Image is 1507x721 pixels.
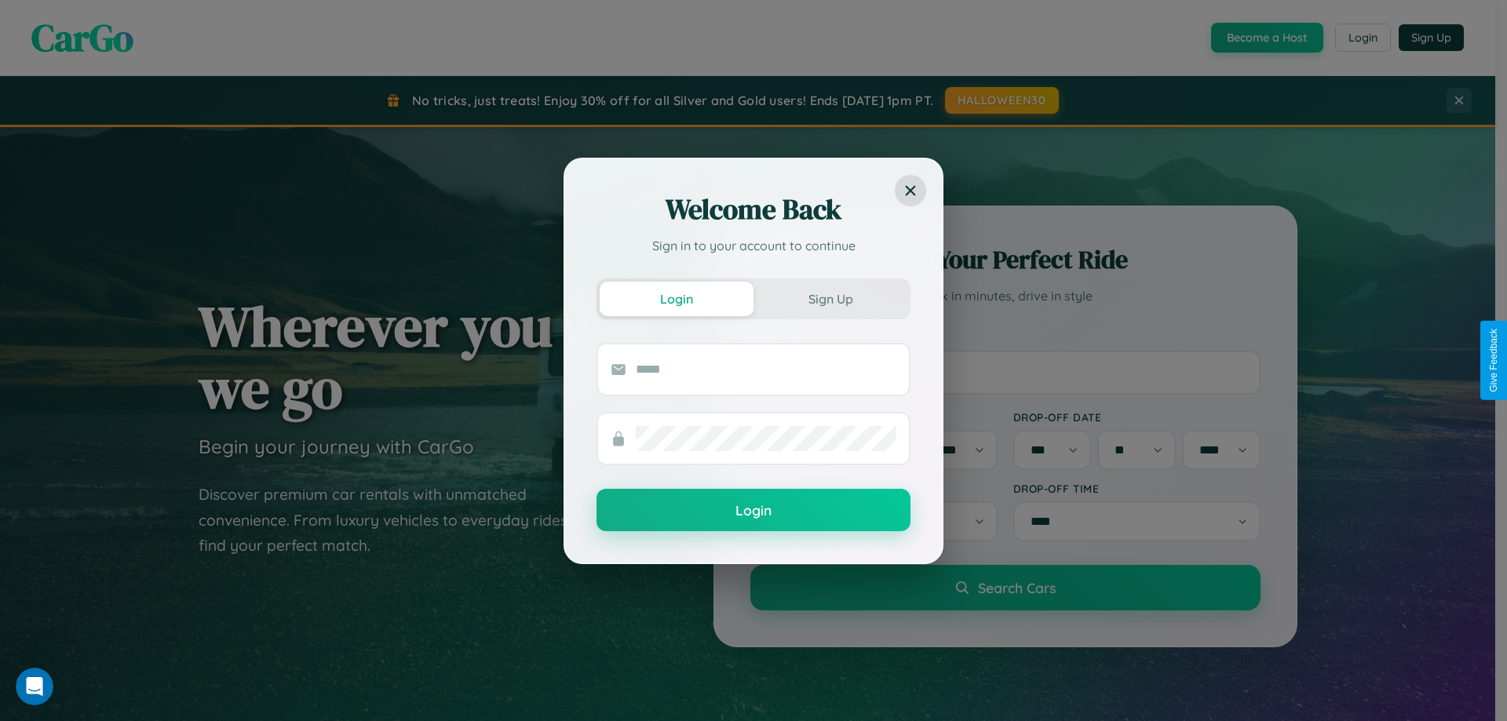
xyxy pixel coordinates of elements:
[1488,329,1499,392] div: Give Feedback
[753,282,907,316] button: Sign Up
[597,489,910,531] button: Login
[600,282,753,316] button: Login
[597,236,910,255] p: Sign in to your account to continue
[597,191,910,228] h2: Welcome Back
[16,668,53,705] iframe: Intercom live chat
